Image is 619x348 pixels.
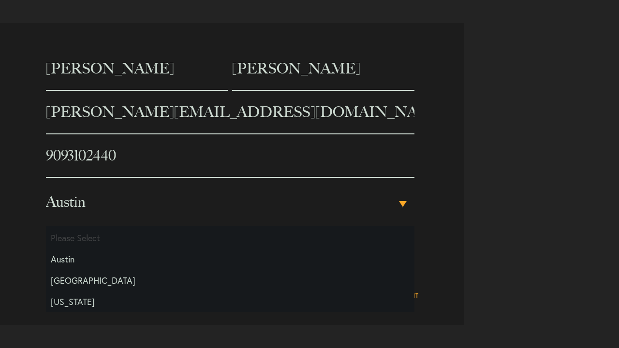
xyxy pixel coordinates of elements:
input: Last name* [232,47,414,91]
input: Phone number [46,134,414,178]
li: [US_STATE] [46,291,414,312]
input: Email address* [46,91,414,134]
span: Austin [46,178,396,226]
li: Please Select [46,227,414,248]
b: ▾ [399,201,407,207]
li: [GEOGRAPHIC_DATA] [46,270,414,291]
li: Austin [46,248,414,270]
input: First name* [46,47,228,91]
